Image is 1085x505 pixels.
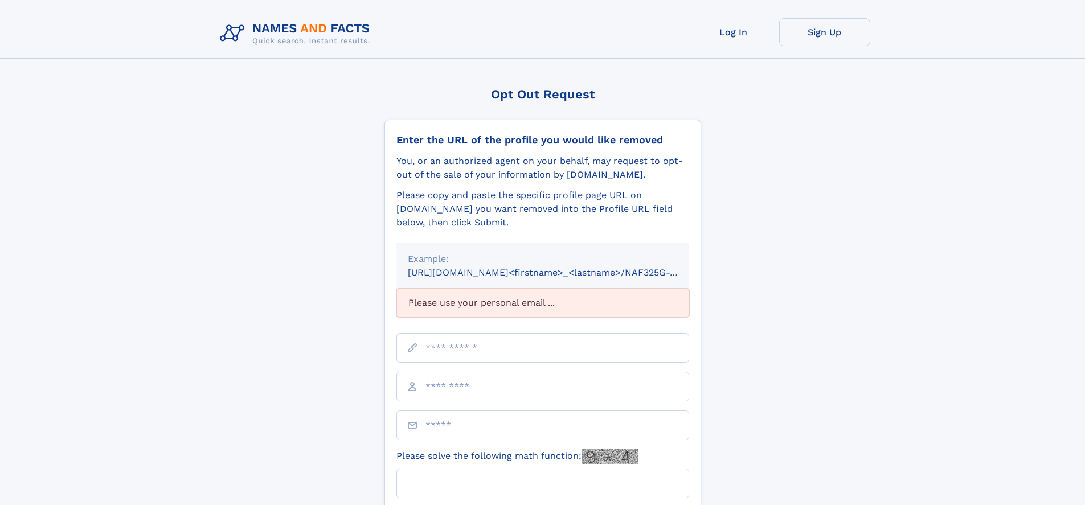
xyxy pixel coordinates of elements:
small: [URL][DOMAIN_NAME]<firstname>_<lastname>/NAF325G-xxxxxxxx [408,267,711,278]
div: Enter the URL of the profile you would like removed [396,134,689,146]
div: Example: [408,252,678,266]
a: Sign Up [779,18,870,46]
a: Log In [688,18,779,46]
label: Please solve the following math function: [396,449,638,464]
div: Please copy and paste the specific profile page URL on [DOMAIN_NAME] you want removed into the Pr... [396,188,689,229]
div: Please use your personal email ... [396,289,689,317]
div: Opt Out Request [384,87,701,101]
div: You, or an authorized agent on your behalf, may request to opt-out of the sale of your informatio... [396,154,689,182]
img: Logo Names and Facts [215,18,379,49]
